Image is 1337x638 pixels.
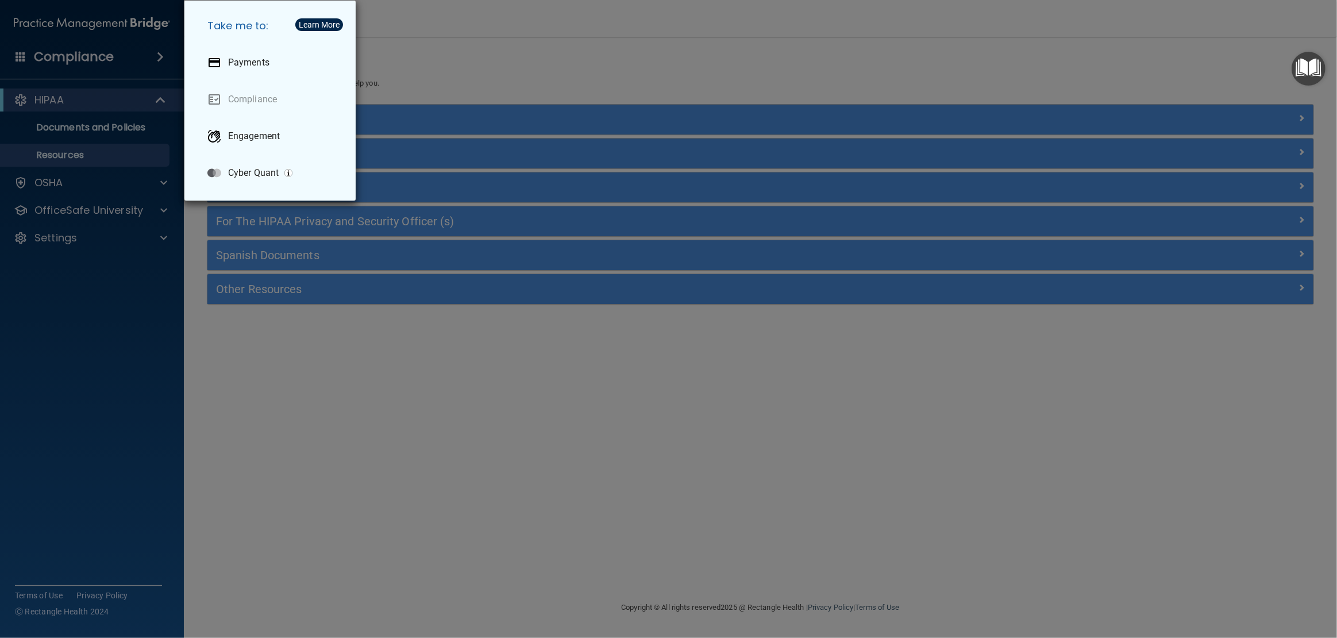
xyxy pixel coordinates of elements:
[198,47,346,79] a: Payments
[228,167,279,179] p: Cyber Quant
[228,57,269,68] p: Payments
[1138,556,1323,602] iframe: Drift Widget Chat Controller
[295,18,343,31] button: Learn More
[299,21,340,29] div: Learn More
[1292,52,1326,86] button: Open Resource Center
[198,120,346,152] a: Engagement
[198,83,346,116] a: Compliance
[198,10,346,42] h5: Take me to:
[228,130,280,142] p: Engagement
[198,157,346,189] a: Cyber Quant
